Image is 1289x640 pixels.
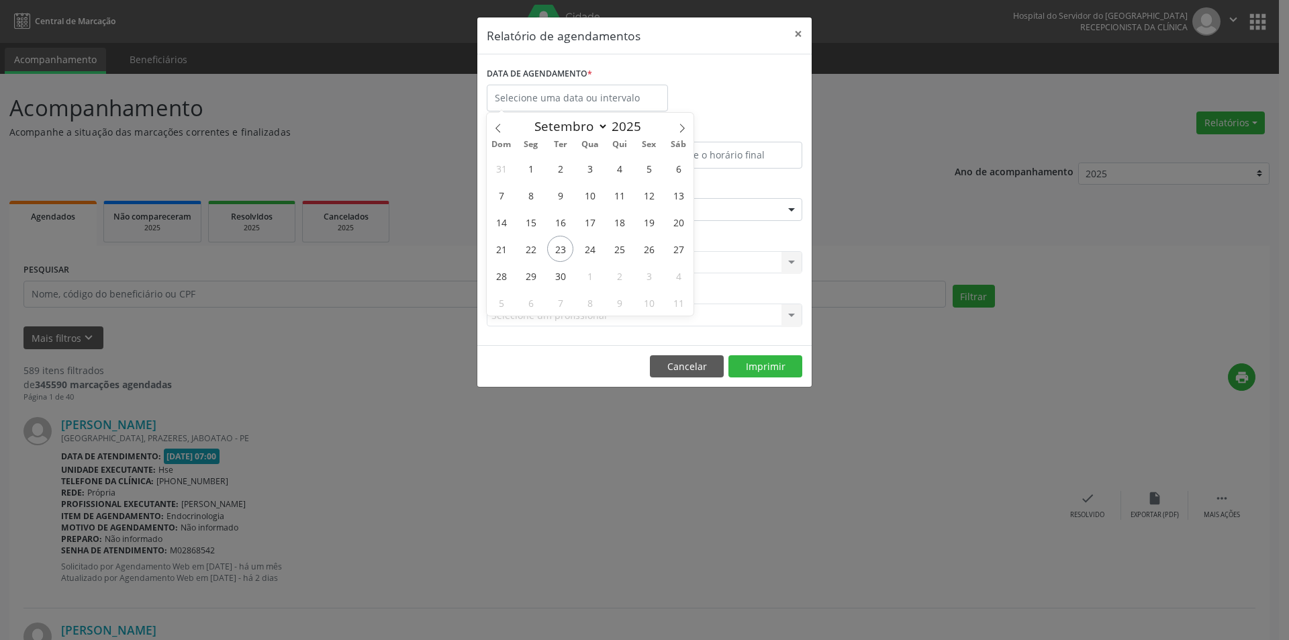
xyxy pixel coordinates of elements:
span: Setembro 27, 2025 [665,236,691,262]
span: Setembro 5, 2025 [636,155,662,181]
span: Setembro 25, 2025 [606,236,632,262]
span: Setembro 28, 2025 [488,263,514,289]
span: Outubro 1, 2025 [577,263,603,289]
span: Setembro 19, 2025 [636,209,662,235]
input: Selecione o horário final [648,142,802,169]
span: Setembro 3, 2025 [577,155,603,181]
span: Setembro 18, 2025 [606,209,632,235]
span: Agosto 31, 2025 [488,155,514,181]
span: Setembro 26, 2025 [636,236,662,262]
span: Setembro 15, 2025 [518,209,544,235]
span: Setembro 16, 2025 [547,209,573,235]
span: Ter [546,140,575,149]
span: Setembro 17, 2025 [577,209,603,235]
span: Outubro 6, 2025 [518,289,544,316]
span: Qua [575,140,605,149]
span: Setembro 12, 2025 [636,182,662,208]
span: Outubro 3, 2025 [636,263,662,289]
span: Outubro 8, 2025 [577,289,603,316]
label: DATA DE AGENDAMENTO [487,64,592,85]
span: Outubro 11, 2025 [665,289,691,316]
span: Outubro 5, 2025 [488,289,514,316]
input: Selecione uma data ou intervalo [487,85,668,111]
span: Setembro 14, 2025 [488,209,514,235]
span: Setembro 7, 2025 [488,182,514,208]
span: Outubro 4, 2025 [665,263,691,289]
span: Setembro 23, 2025 [547,236,573,262]
span: Outubro 2, 2025 [606,263,632,289]
span: Setembro 30, 2025 [547,263,573,289]
span: Setembro 10, 2025 [577,182,603,208]
span: Seg [516,140,546,149]
span: Outubro 9, 2025 [606,289,632,316]
span: Setembro 11, 2025 [606,182,632,208]
span: Outubro 7, 2025 [547,289,573,316]
span: Setembro 24, 2025 [577,236,603,262]
button: Imprimir [728,355,802,378]
span: Setembro 9, 2025 [547,182,573,208]
span: Setembro 20, 2025 [665,209,691,235]
span: Setembro 13, 2025 [665,182,691,208]
span: Setembro 29, 2025 [518,263,544,289]
span: Setembro 22, 2025 [518,236,544,262]
span: Setembro 8, 2025 [518,182,544,208]
span: Setembro 4, 2025 [606,155,632,181]
select: Month [528,117,608,136]
span: Setembro 6, 2025 [665,155,691,181]
span: Dom [487,140,516,149]
span: Setembro 1, 2025 [518,155,544,181]
span: Setembro 2, 2025 [547,155,573,181]
span: Setembro 21, 2025 [488,236,514,262]
button: Close [785,17,812,50]
span: Sex [634,140,664,149]
span: Outubro 10, 2025 [636,289,662,316]
input: Year [608,118,653,135]
button: Cancelar [650,355,724,378]
h5: Relatório de agendamentos [487,27,640,44]
span: Qui [605,140,634,149]
label: ATÉ [648,121,802,142]
span: Sáb [664,140,694,149]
